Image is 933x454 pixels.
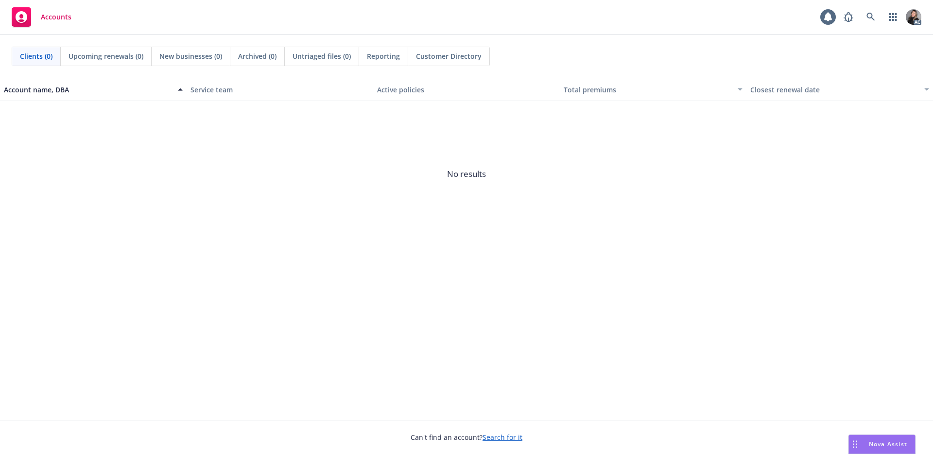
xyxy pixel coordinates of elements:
span: Accounts [41,13,71,21]
span: Clients (0) [20,51,52,61]
span: Customer Directory [416,51,482,61]
a: Search for it [483,433,522,442]
span: Reporting [367,51,400,61]
button: Active policies [373,78,560,101]
span: Archived (0) [238,51,276,61]
div: Drag to move [849,435,861,454]
div: Active policies [377,85,556,95]
div: Account name, DBA [4,85,172,95]
a: Switch app [883,7,903,27]
button: Total premiums [560,78,746,101]
a: Accounts [8,3,75,31]
div: Service team [190,85,369,95]
span: Untriaged files (0) [293,51,351,61]
span: New businesses (0) [159,51,222,61]
button: Nova Assist [848,435,916,454]
span: Nova Assist [869,440,907,448]
div: Total premiums [564,85,732,95]
div: Closest renewal date [750,85,918,95]
a: Search [861,7,881,27]
img: photo [906,9,921,25]
button: Closest renewal date [746,78,933,101]
span: Can't find an account? [411,432,522,442]
a: Report a Bug [839,7,858,27]
button: Service team [187,78,373,101]
span: Upcoming renewals (0) [69,51,143,61]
